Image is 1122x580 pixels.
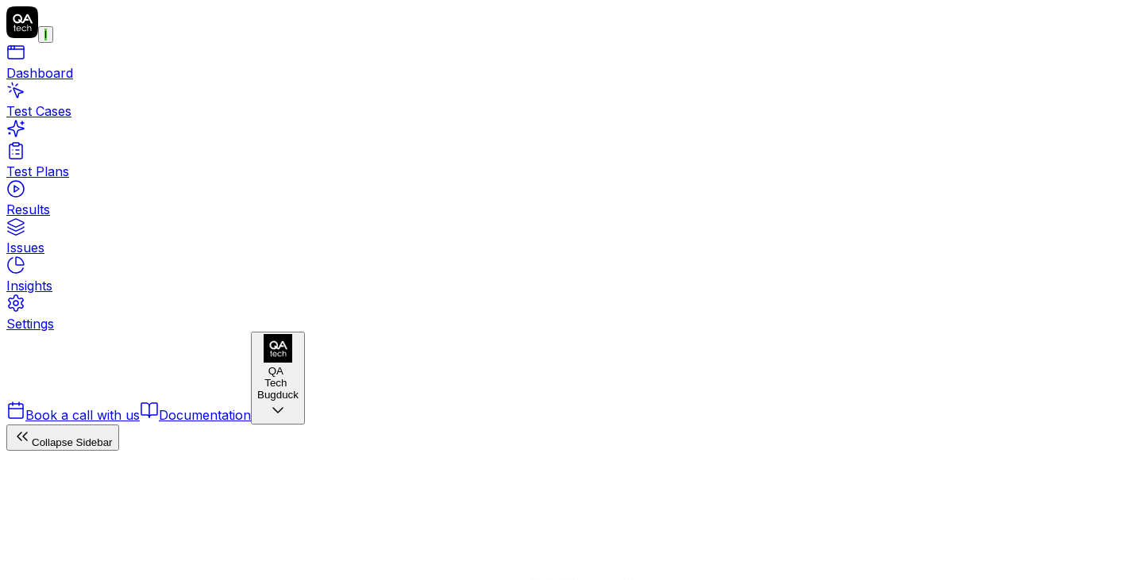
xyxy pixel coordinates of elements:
[6,316,1116,332] div: Settings
[6,49,1116,81] a: Dashboard
[257,389,299,401] div: Bugduck
[6,87,1116,141] a: Test Cases
[257,365,295,389] div: QA Tech
[6,240,1116,255] div: Issues
[6,262,1116,294] a: Insights
[6,424,119,451] button: Collapse Sidebar
[159,407,251,423] span: Documentation
[140,407,251,423] a: Documentation
[6,224,1116,255] a: Issues
[6,186,1116,217] a: Results
[6,407,140,423] a: Book a call with us
[44,29,47,40] span: l
[6,300,1116,332] a: Settings
[6,103,1116,119] div: Test Cases
[6,65,1116,81] div: Dashboard
[264,334,292,363] img: QA Tech Logo
[6,202,1116,217] div: Results
[6,278,1116,294] div: Insights
[38,26,53,43] button: l
[32,436,113,448] span: Collapse Sidebar
[6,163,1116,179] div: Test Plans
[251,332,305,424] button: QA Tech LogoQA TechBugduck
[6,148,1116,179] a: Test Plans
[25,407,140,423] span: Book a call with us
